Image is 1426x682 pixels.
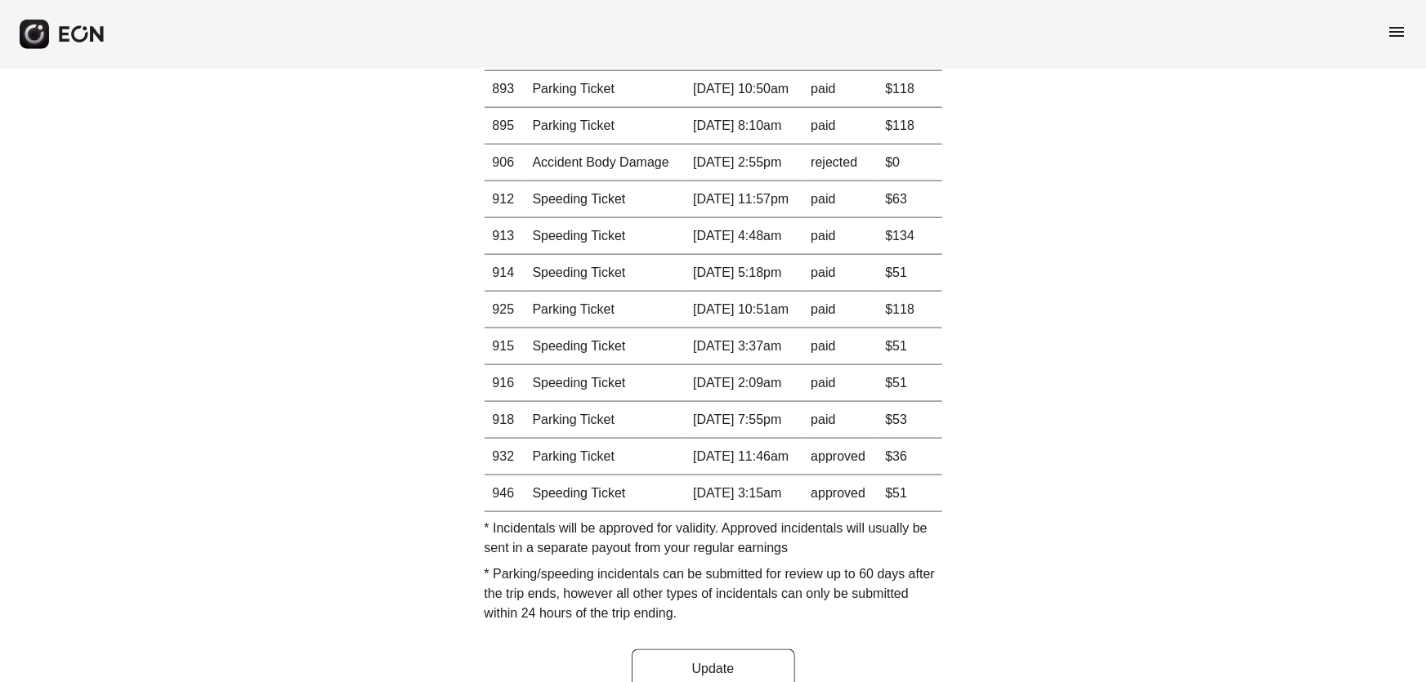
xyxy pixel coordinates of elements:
[525,475,686,512] td: Speeding Ticket
[485,519,942,558] p: * Incidentals will be approved for validity. Approved incidentals will usually be sent in a separ...
[485,71,525,108] th: 893
[1387,22,1406,42] span: menu
[485,108,525,145] th: 895
[685,365,802,402] td: [DATE] 2:09am
[485,439,525,475] th: 932
[525,108,686,145] td: Parking Ticket
[802,292,877,328] td: paid
[485,475,525,512] th: 946
[802,181,877,218] td: paid
[802,255,877,292] td: paid
[802,365,877,402] td: paid
[878,181,942,218] td: $63
[485,218,525,255] th: 913
[685,292,802,328] td: [DATE] 10:51am
[878,71,942,108] td: $118
[485,255,525,292] th: 914
[525,292,686,328] td: Parking Ticket
[525,218,686,255] td: Speeding Ticket
[685,439,802,475] td: [DATE] 11:46am
[878,218,942,255] td: $134
[878,255,942,292] td: $51
[525,255,686,292] td: Speeding Ticket
[878,402,942,439] td: $53
[802,402,877,439] td: paid
[685,255,802,292] td: [DATE] 5:18pm
[802,145,877,181] td: rejected
[685,108,802,145] td: [DATE] 8:10am
[878,365,942,402] td: $51
[878,145,942,181] td: $0
[485,181,525,218] th: 912
[878,292,942,328] td: $118
[525,439,686,475] td: Parking Ticket
[525,365,686,402] td: Speeding Ticket
[878,108,942,145] td: $118
[685,145,802,181] td: [DATE] 2:55pm
[802,71,877,108] td: paid
[802,218,877,255] td: paid
[878,475,942,512] td: $51
[525,181,686,218] td: Speeding Ticket
[485,402,525,439] th: 918
[485,365,525,402] th: 916
[685,475,802,512] td: [DATE] 3:15am
[685,181,802,218] td: [DATE] 11:57pm
[802,439,877,475] td: approved
[802,328,877,365] td: paid
[685,71,802,108] td: [DATE] 10:50am
[525,328,686,365] td: Speeding Ticket
[485,292,525,328] th: 925
[802,108,877,145] td: paid
[685,328,802,365] td: [DATE] 3:37am
[485,145,525,181] th: 906
[685,402,802,439] td: [DATE] 7:55pm
[802,475,877,512] td: approved
[878,439,942,475] td: $36
[525,71,686,108] td: Parking Ticket
[525,402,686,439] td: Parking Ticket
[685,218,802,255] td: [DATE] 4:48am
[525,145,686,181] td: Accident Body Damage
[878,328,942,365] td: $51
[485,564,942,623] p: * Parking/speeding incidentals can be submitted for review up to 60 days after the trip ends, how...
[485,328,525,365] th: 915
